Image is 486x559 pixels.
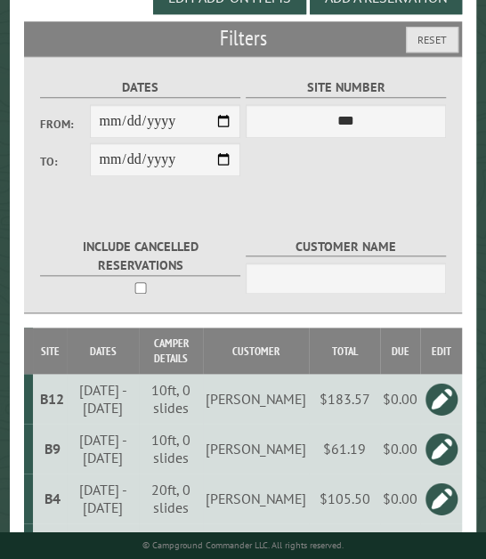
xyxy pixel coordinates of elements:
[40,77,240,98] label: Dates
[70,431,136,466] div: [DATE] - [DATE]
[309,474,380,523] td: $105.50
[380,374,420,424] td: $0.00
[246,237,446,257] label: Customer Name
[40,237,240,276] label: Include Cancelled Reservations
[142,539,344,551] small: © Campground Commander LLC. All rights reserved.
[67,328,139,374] th: Dates
[40,153,90,170] label: To:
[380,328,420,374] th: Due
[70,381,136,417] div: [DATE] - [DATE]
[33,328,67,374] th: Site
[309,328,380,374] th: Total
[309,424,380,474] td: $61.19
[24,21,461,55] h2: Filters
[203,328,309,374] th: Customer
[139,328,202,374] th: Camper Details
[139,424,202,474] td: 10ft, 0 slides
[309,374,380,424] td: $183.57
[70,481,136,516] div: [DATE] - [DATE]
[420,328,461,374] th: Edit
[203,424,309,474] td: [PERSON_NAME]
[380,424,420,474] td: $0.00
[406,27,458,53] button: Reset
[40,490,64,507] div: B4
[139,474,202,523] td: 20ft, 0 slides
[203,374,309,424] td: [PERSON_NAME]
[246,77,446,98] label: Site Number
[380,474,420,523] td: $0.00
[40,440,64,458] div: B9
[40,390,64,408] div: B12
[40,116,90,133] label: From:
[203,474,309,523] td: [PERSON_NAME]
[139,374,202,424] td: 10ft, 0 slides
